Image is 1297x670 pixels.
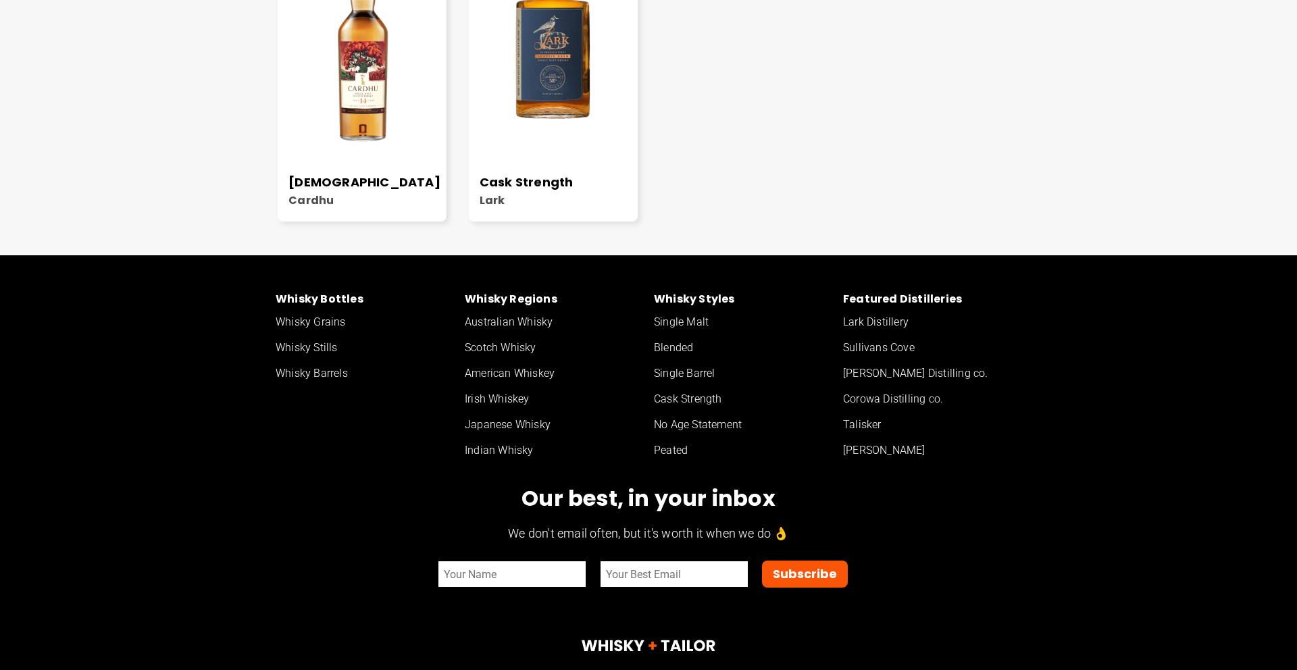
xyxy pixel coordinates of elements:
button: Subscribe [762,561,848,588]
a: Japanese Whisky [459,412,648,438]
a: Whisky Stills [270,335,459,361]
a: American Whiskey [459,361,648,386]
a: Talisker [838,412,1027,438]
input: Name [438,561,586,588]
a: Whisky Grains [270,309,459,335]
a: Cask Strength [648,386,838,412]
a: [PERSON_NAME] [838,438,1027,463]
a: Cardhu [288,192,334,208]
a: Single Malt [648,309,838,335]
a: Irish Whiskey [459,386,648,412]
a: No Age Statement [648,412,838,438]
input: Email [600,561,748,588]
a: Australian Whisky [459,309,648,335]
a: Lark Distillery [838,309,1027,335]
a: Lark [480,192,505,208]
a: Blended [648,335,838,361]
a: Whisky Regions [459,289,648,309]
a: Whisky Barrels [270,361,459,386]
a: Scotch Whisky [459,335,648,361]
a: [DEMOGRAPHIC_DATA] [288,174,440,190]
a: Peated [648,438,838,463]
a: Cask Strength [480,174,574,190]
a: Sullivans Cove [838,335,1027,361]
a: [PERSON_NAME] Distilling co. [838,361,1027,386]
a: Whisky Bottles [270,289,459,309]
a: Corowa Distilling co. [838,386,1027,412]
span: We don't email often, but it's worth it when we do 👌 [508,526,788,540]
img: Whisky + Tailor Logo [378,636,919,655]
a: Whisky Styles [648,289,838,309]
a: Indian Whisky [459,438,648,463]
a: Featured Distilleries [838,289,1027,309]
a: Single Barrel [648,361,838,386]
h2: Our best, in your inbox [270,485,1027,512]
